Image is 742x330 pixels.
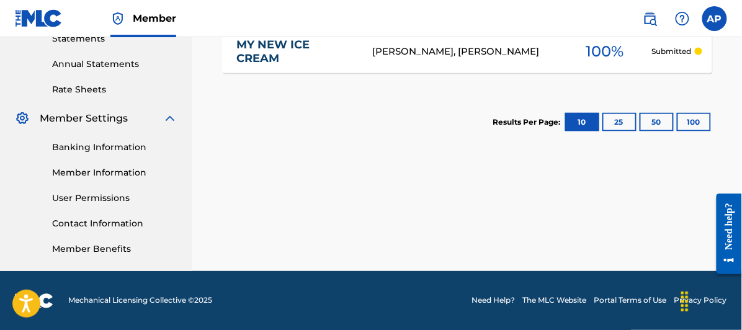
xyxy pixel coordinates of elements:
button: 25 [602,113,637,132]
p: Submitted [651,46,691,57]
button: 10 [565,113,599,132]
a: Statements [52,32,177,45]
a: User Permissions [52,192,177,205]
div: [PERSON_NAME], [PERSON_NAME] [372,45,558,59]
a: Portal Terms of Use [594,295,667,306]
img: search [643,11,658,26]
img: Member Settings [15,111,30,126]
a: Privacy Policy [674,295,727,306]
a: The MLC Website [522,295,587,306]
a: Rate Sheets [52,83,177,96]
img: help [675,11,690,26]
div: User Menu [702,6,727,31]
iframe: Resource Center [707,184,742,283]
iframe: Chat Widget [680,270,742,330]
button: 100 [677,113,711,132]
span: 100 % [586,40,624,63]
p: Results Per Page: [493,117,563,128]
a: Member Information [52,167,177,180]
div: Help [670,6,695,31]
a: Need Help? [472,295,515,306]
span: Member Settings [40,111,128,126]
span: Mechanical Licensing Collective © 2025 [68,295,212,306]
button: 50 [640,113,674,132]
img: logo [15,293,53,308]
a: Contact Information [52,218,177,231]
a: Public Search [638,6,663,31]
span: Member [133,11,176,25]
img: MLC Logo [15,9,63,27]
a: MY NEW ICE CREAM [237,38,355,66]
img: Top Rightsholder [110,11,125,26]
div: Drag [675,283,695,320]
img: expand [163,111,177,126]
a: Annual Statements [52,58,177,71]
a: Member Benefits [52,243,177,256]
a: Banking Information [52,141,177,154]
